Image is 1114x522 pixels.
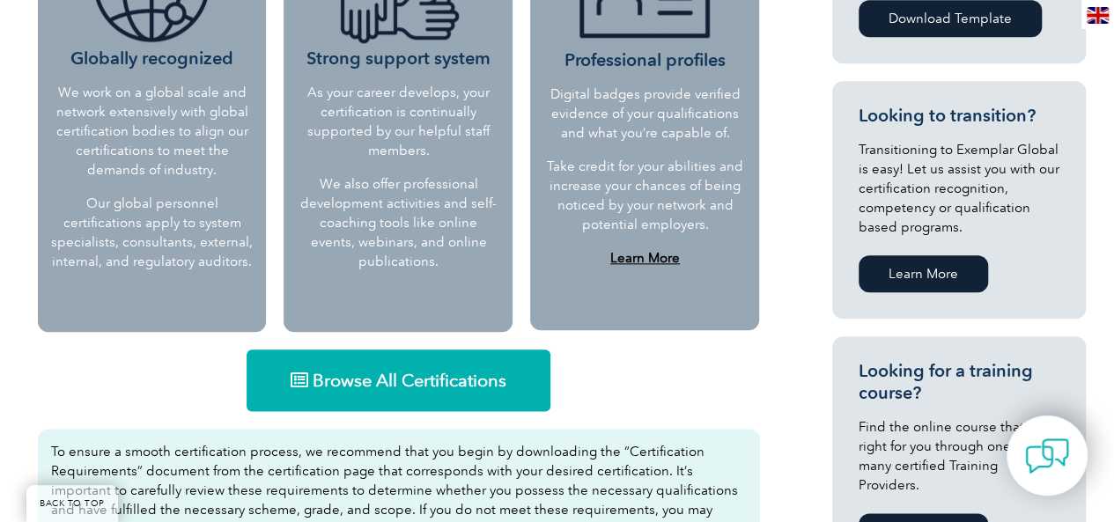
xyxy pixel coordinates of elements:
[297,83,499,160] p: As your career develops, your certification is continually supported by our helpful staff members.
[51,83,254,180] p: We work on a global scale and network extensively with global certification bodies to align our c...
[297,174,499,271] p: We also offer professional development activities and self-coaching tools like online events, web...
[545,157,744,234] p: Take credit for your abilities and increase your chances of being noticed by your network and pot...
[859,417,1059,495] p: Find the online course that’s right for you through one of our many certified Training Providers.
[1025,434,1069,478] img: contact-chat.png
[859,255,988,292] a: Learn More
[545,85,744,143] p: Digital badges provide verified evidence of your qualifications and what you’re capable of.
[247,349,550,411] a: Browse All Certifications
[859,105,1059,127] h3: Looking to transition?
[859,360,1059,404] h3: Looking for a training course?
[313,371,506,389] span: Browse All Certifications
[51,194,254,271] p: Our global personnel certifications apply to system specialists, consultants, external, internal,...
[610,250,680,266] a: Learn More
[859,140,1059,237] p: Transitioning to Exemplar Global is easy! Let us assist you with our certification recognition, c...
[1087,7,1109,24] img: en
[26,485,118,522] a: BACK TO TOP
